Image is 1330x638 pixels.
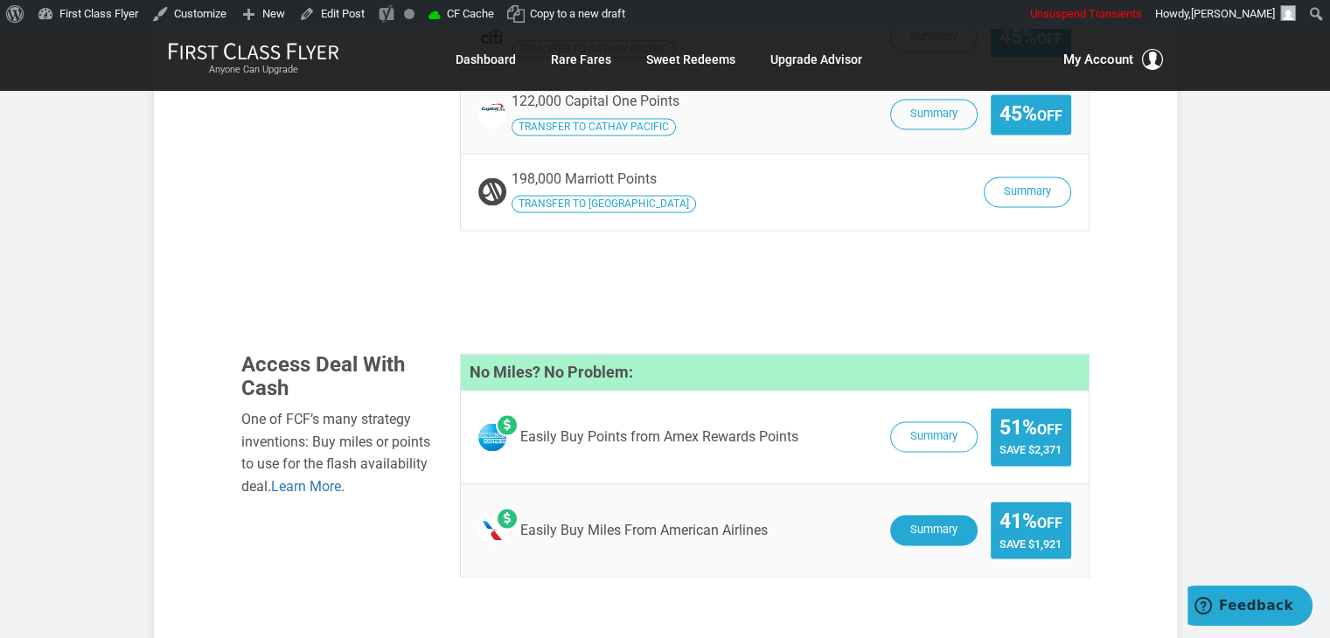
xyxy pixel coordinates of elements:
h4: No Miles? No Problem: [461,354,1089,391]
span: My Account [1063,49,1133,70]
button: Summary [890,99,978,129]
span: Easily Buy Miles From American Airlines [520,523,768,538]
span: 51% [999,417,1062,439]
h3: Access Deal With Cash [241,353,434,399]
span: 198,000 Marriott Points [512,170,657,187]
iframe: Opens a widget where you can find more information [1187,586,1313,629]
span: Easily Buy Points from Amex Rewards Points [520,429,798,445]
button: Summary [984,177,1071,207]
span: [PERSON_NAME] [1191,7,1275,20]
div: One of FCF’s many strategy inventions: Buy miles or points to use for the flash availability deal. . [241,408,434,497]
button: Summary [890,421,978,452]
img: First Class Flyer [168,42,339,60]
span: Save $1,921 [999,537,1062,550]
span: 122,000 Capital One Points [512,93,679,109]
span: 41% [999,510,1062,532]
span: Transfer your Marriott Points to Iberia [512,195,696,212]
a: Rare Fares [551,44,611,75]
small: Anyone Can Upgrade [168,64,339,76]
a: Dashboard [456,44,516,75]
small: Off [1037,107,1062,124]
span: Save $2,371 [999,443,1062,456]
button: Summary [890,515,978,545]
a: First Class FlyerAnyone Can Upgrade [168,42,339,77]
a: Upgrade Advisor [770,44,862,75]
span: 45% [999,103,1062,125]
span: Unsuspend Transients [1030,7,1142,20]
small: Off [1037,515,1062,531]
button: My Account [1063,49,1163,70]
a: Learn More [271,478,341,495]
span: Transfer your Capital One Points to Cathay Pacific [512,118,676,135]
small: Off [1037,421,1062,438]
a: Sweet Redeems [646,44,735,75]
